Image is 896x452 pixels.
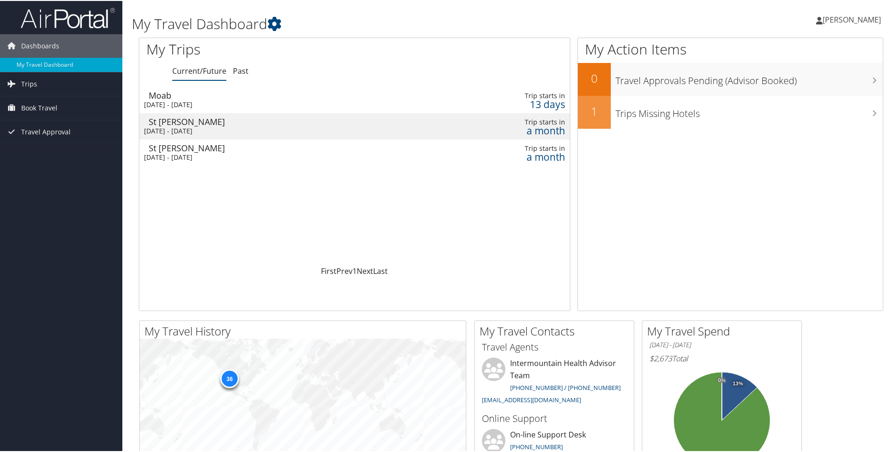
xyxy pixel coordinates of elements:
[233,65,248,75] a: Past
[21,33,59,57] span: Dashboards
[647,322,801,338] h2: My Travel Spend
[616,69,883,86] h3: Travel Approvals Pending (Advisor Booked)
[482,411,627,424] h3: Online Support
[510,442,563,450] a: [PHONE_NUMBER]
[21,6,115,28] img: airportal-logo.png
[146,39,384,58] h1: My Trips
[472,125,565,134] div: a month
[472,117,565,125] div: Trip starts in
[578,39,883,58] h1: My Action Items
[149,90,420,99] div: Moab
[480,322,634,338] h2: My Travel Contacts
[149,143,420,151] div: St [PERSON_NAME]
[352,265,357,275] a: 1
[823,14,881,24] span: [PERSON_NAME]
[578,62,883,95] a: 0Travel Approvals Pending (Advisor Booked)
[472,99,565,108] div: 13 days
[21,71,37,95] span: Trips
[336,265,352,275] a: Prev
[472,91,565,99] div: Trip starts in
[144,126,416,134] div: [DATE] - [DATE]
[649,352,794,363] h6: Total
[357,265,373,275] a: Next
[816,5,890,33] a: [PERSON_NAME]
[616,101,883,119] h3: Trips Missing Hotels
[149,117,420,125] div: St [PERSON_NAME]
[733,380,743,386] tspan: 13%
[477,357,632,407] li: Intermountain Health Advisor Team
[578,95,883,128] a: 1Trips Missing Hotels
[578,102,611,118] h2: 1
[21,95,57,119] span: Book Travel
[649,352,672,363] span: $2,673
[144,100,416,108] div: [DATE] - [DATE]
[482,395,581,403] a: [EMAIL_ADDRESS][DOMAIN_NAME]
[578,70,611,86] h2: 0
[172,65,226,75] a: Current/Future
[718,377,726,382] tspan: 0%
[220,368,239,387] div: 36
[510,382,621,391] a: [PHONE_NUMBER] / [PHONE_NUMBER]
[144,152,416,161] div: [DATE] - [DATE]
[321,265,336,275] a: First
[482,340,627,353] h3: Travel Agents
[373,265,388,275] a: Last
[132,13,638,33] h1: My Travel Dashboard
[649,340,794,349] h6: [DATE] - [DATE]
[144,322,466,338] h2: My Travel History
[21,119,71,143] span: Travel Approval
[472,152,565,160] div: a month
[472,143,565,152] div: Trip starts in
